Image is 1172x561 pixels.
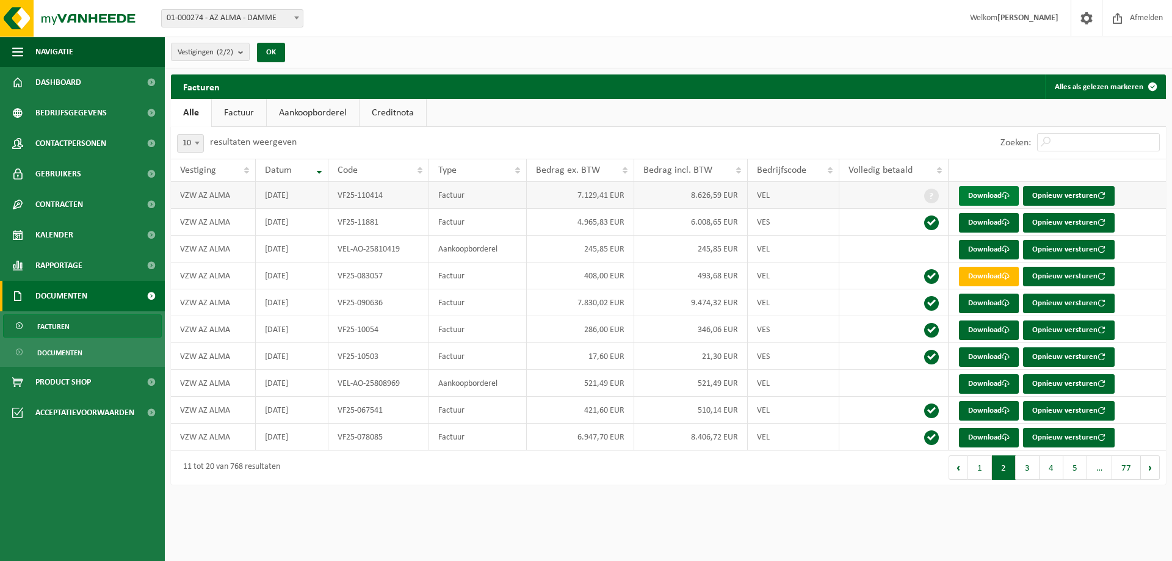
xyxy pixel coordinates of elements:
a: Aankoopborderel [267,99,359,127]
td: VEL [748,370,839,397]
td: Factuur [429,289,527,316]
td: VZW AZ ALMA [171,397,256,424]
span: Datum [265,165,292,175]
button: Alles als gelezen markeren [1045,74,1165,99]
td: Factuur [429,182,527,209]
td: 7.830,02 EUR [527,289,634,316]
td: VEL [748,236,839,262]
td: 17,60 EUR [527,343,634,370]
button: 4 [1040,455,1063,480]
td: Aankoopborderel [429,370,527,397]
span: 01-000274 - AZ ALMA - DAMME [161,9,303,27]
td: VF25-11881 [328,209,429,236]
button: Opnieuw versturen [1023,240,1115,259]
td: 286,00 EUR [527,316,634,343]
td: Factuur [429,424,527,451]
span: Product Shop [35,367,91,397]
td: 21,30 EUR [634,343,748,370]
td: VZW AZ ALMA [171,316,256,343]
a: Download [959,374,1019,394]
button: Previous [949,455,968,480]
button: 77 [1112,455,1141,480]
td: VZW AZ ALMA [171,262,256,289]
a: Download [959,428,1019,447]
button: Opnieuw versturen [1023,213,1115,233]
a: Download [959,401,1019,421]
td: VF25-067541 [328,397,429,424]
h2: Facturen [171,74,232,98]
td: 9.474,32 EUR [634,289,748,316]
span: Bedrag incl. BTW [643,165,712,175]
button: Vestigingen(2/2) [171,43,250,61]
td: VF25-078085 [328,424,429,451]
a: Download [959,240,1019,259]
button: 3 [1016,455,1040,480]
div: 11 tot 20 van 768 resultaten [177,457,280,479]
button: Opnieuw versturen [1023,428,1115,447]
td: [DATE] [256,182,328,209]
td: 421,60 EUR [527,397,634,424]
button: Next [1141,455,1160,480]
td: 6.008,65 EUR [634,209,748,236]
td: 521,49 EUR [527,370,634,397]
td: Factuur [429,209,527,236]
td: VES [748,209,839,236]
a: Documenten [3,341,162,364]
td: [DATE] [256,424,328,451]
td: VZW AZ ALMA [171,424,256,451]
span: Gebruikers [35,159,81,189]
button: 1 [968,455,992,480]
td: VZW AZ ALMA [171,236,256,262]
td: VZW AZ ALMA [171,343,256,370]
td: [DATE] [256,262,328,289]
label: Zoeken: [1000,138,1031,148]
span: Vestiging [180,165,216,175]
td: VF25-110414 [328,182,429,209]
td: 8.626,59 EUR [634,182,748,209]
button: 2 [992,455,1016,480]
span: Volledig betaald [848,165,913,175]
td: 346,06 EUR [634,316,748,343]
td: 245,85 EUR [527,236,634,262]
td: [DATE] [256,316,328,343]
td: VEL [748,289,839,316]
td: 493,68 EUR [634,262,748,289]
td: Factuur [429,262,527,289]
td: VES [748,316,839,343]
td: 6.947,70 EUR [527,424,634,451]
td: VEL [748,262,839,289]
a: Facturen [3,314,162,338]
button: Opnieuw versturen [1023,347,1115,367]
a: Download [959,294,1019,313]
td: [DATE] [256,397,328,424]
td: VZW AZ ALMA [171,182,256,209]
a: Download [959,320,1019,340]
td: VF25-090636 [328,289,429,316]
span: 10 [177,134,204,153]
button: Opnieuw versturen [1023,401,1115,421]
td: VF25-10054 [328,316,429,343]
td: 408,00 EUR [527,262,634,289]
td: 8.406,72 EUR [634,424,748,451]
a: Download [959,186,1019,206]
td: VF25-083057 [328,262,429,289]
span: Acceptatievoorwaarden [35,397,134,428]
span: Documenten [37,341,82,364]
span: Navigatie [35,37,73,67]
span: Bedrijfsgegevens [35,98,107,128]
td: 510,14 EUR [634,397,748,424]
td: [DATE] [256,289,328,316]
td: VEL [748,182,839,209]
td: VZW AZ ALMA [171,370,256,397]
td: Factuur [429,397,527,424]
span: Code [338,165,358,175]
span: Facturen [37,315,70,338]
span: Contracten [35,189,83,220]
span: Contactpersonen [35,128,106,159]
td: VEL-AO-25808969 [328,370,429,397]
strong: [PERSON_NAME] [997,13,1058,23]
a: Creditnota [360,99,426,127]
td: 7.129,41 EUR [527,182,634,209]
span: 01-000274 - AZ ALMA - DAMME [162,10,303,27]
button: 5 [1063,455,1087,480]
